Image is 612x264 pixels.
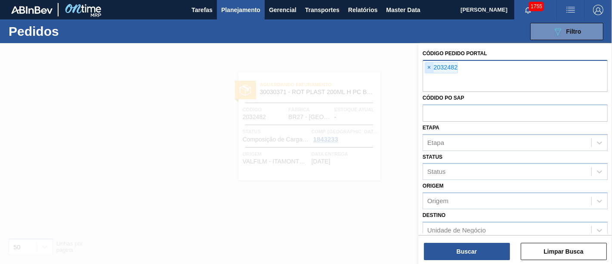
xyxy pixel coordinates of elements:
[221,5,260,15] span: Planejamento
[514,4,542,16] button: Notificações
[11,6,53,14] img: TNhmsLtSVTkK8tSr43FrP2fwEKptu5GPRR3wAAAABJRU5ErkJggg==
[530,23,603,40] button: Filtro
[9,26,130,36] h1: Pedidos
[348,5,377,15] span: Relatórios
[305,5,340,15] span: Transportes
[425,62,458,73] div: 2032482
[386,5,420,15] span: Master Data
[566,5,576,15] img: userActions
[423,183,444,189] label: Origem
[269,5,297,15] span: Gerencial
[427,139,444,146] div: Etapa
[427,168,446,176] div: Status
[425,63,433,73] span: ×
[427,198,448,205] div: Origem
[423,95,464,101] label: Códido PO SAP
[593,5,603,15] img: Logout
[423,154,442,160] label: Status
[529,2,544,11] span: 1755
[423,125,439,131] label: Etapa
[423,50,487,57] label: Código Pedido Portal
[427,226,486,234] div: Unidade de Negócio
[566,28,581,35] span: Filtro
[192,5,213,15] span: Tarefas
[423,212,445,218] label: Destino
